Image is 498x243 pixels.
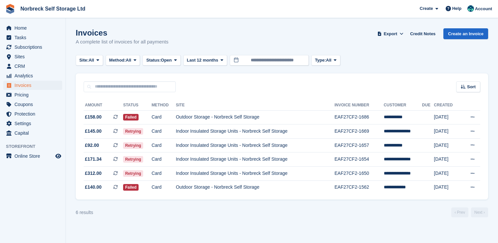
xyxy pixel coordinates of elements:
td: EAF27CF2-1669 [334,124,384,139]
a: Next [471,207,488,217]
td: Indoor Insulated Storage Units - Norbreck Self Storage [176,124,334,139]
button: Method: All [106,55,140,66]
span: Open [161,57,172,64]
span: Failed [123,114,139,121]
a: Credit Notes [407,28,438,39]
th: Status [123,100,151,111]
td: EAF27CF2-1686 [334,110,384,124]
button: Status: Open [143,55,180,66]
div: 6 results [76,209,93,216]
td: Card [151,152,176,167]
span: Last 12 months [187,57,218,64]
td: Indoor Insulated Storage Units - Norbreck Self Storage [176,152,334,167]
a: menu [3,119,62,128]
span: All [126,57,131,64]
td: Card [151,167,176,181]
span: Invoices [14,81,54,90]
span: Storefront [6,143,66,150]
span: Site: [79,57,89,64]
a: menu [3,52,62,61]
span: Subscriptions [14,42,54,52]
a: menu [3,151,62,161]
td: EAF27CF2-1650 [334,167,384,181]
th: Invoice Number [334,100,384,111]
a: Norbreck Self Storage Ltd [18,3,88,14]
td: [DATE] [434,110,460,124]
span: Coupons [14,100,54,109]
a: menu [3,128,62,138]
a: Previous [451,207,468,217]
span: All [326,57,331,64]
td: Outdoor Storage - Norbreck Self Storage [176,110,334,124]
td: Card [151,180,176,194]
span: Account [475,6,492,12]
a: menu [3,90,62,99]
a: menu [3,42,62,52]
th: Created [434,100,460,111]
span: £145.00 [85,128,102,135]
button: Type: All [311,55,340,66]
span: Help [452,5,461,12]
p: A complete list of invoices for all payments [76,38,169,46]
td: Card [151,124,176,139]
a: menu [3,81,62,90]
th: Site [176,100,334,111]
span: Type: [315,57,326,64]
td: Card [151,138,176,152]
td: Indoor Insulated Storage Units - Norbreck Self Storage [176,167,334,181]
span: Retrying [123,170,143,177]
td: EAF27CF2-1657 [334,138,384,152]
td: Indoor Insulated Storage Units - Norbreck Self Storage [176,138,334,152]
span: Capital [14,128,54,138]
span: Settings [14,119,54,128]
a: menu [3,62,62,71]
nav: Page [450,207,489,217]
a: menu [3,23,62,33]
th: Customer [384,100,422,111]
th: Amount [84,100,123,111]
td: Outdoor Storage - Norbreck Self Storage [176,180,334,194]
span: £158.00 [85,114,102,121]
a: menu [3,71,62,80]
span: Retrying [123,128,143,135]
td: EAF27CF2-1562 [334,180,384,194]
a: Create an Invoice [443,28,488,39]
span: Method: [109,57,126,64]
a: menu [3,109,62,119]
td: Card [151,110,176,124]
span: Retrying [123,142,143,149]
span: Retrying [123,156,143,163]
a: menu [3,33,62,42]
span: Status: [146,57,161,64]
span: £171.34 [85,156,102,163]
span: Sites [14,52,54,61]
img: stora-icon-8386f47178a22dfd0bd8f6a31ec36ba5ce8667c1dd55bd0f319d3a0aa187defe.svg [5,4,15,14]
button: Site: All [76,55,103,66]
span: Sort [467,84,476,90]
td: [DATE] [434,167,460,181]
td: [DATE] [434,152,460,167]
h1: Invoices [76,28,169,37]
img: Sally King [467,5,474,12]
td: EAF27CF2-1654 [334,152,384,167]
button: Last 12 months [183,55,227,66]
td: [DATE] [434,124,460,139]
span: £140.00 [85,184,102,191]
span: Tasks [14,33,54,42]
span: Analytics [14,71,54,80]
button: Export [376,28,405,39]
span: All [89,57,94,64]
a: Preview store [54,152,62,160]
th: Method [151,100,176,111]
span: Export [384,31,397,37]
span: Pricing [14,90,54,99]
td: [DATE] [434,138,460,152]
span: Online Store [14,151,54,161]
th: Due [422,100,434,111]
span: Home [14,23,54,33]
span: Create [420,5,433,12]
span: Protection [14,109,54,119]
span: £312.00 [85,170,102,177]
span: CRM [14,62,54,71]
td: [DATE] [434,180,460,194]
